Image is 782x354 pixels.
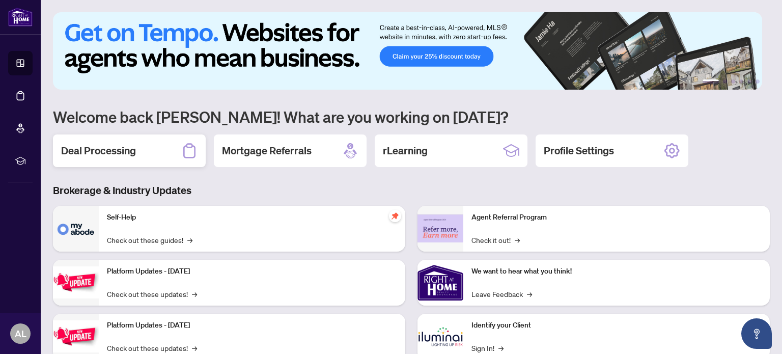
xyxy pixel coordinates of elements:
a: Check it out!→ [471,234,520,246]
img: Agent Referral Program [417,214,463,242]
span: → [515,234,520,246]
h3: Brokerage & Industry Updates [53,183,770,198]
img: Slide 0 [53,12,762,90]
button: 6 [756,79,760,84]
img: Platform Updates - July 8, 2025 [53,320,99,352]
img: Self-Help [53,206,99,252]
a: Check out these updates!→ [107,342,197,353]
span: → [192,342,197,353]
button: 1 [703,79,719,84]
p: We want to hear what you think! [471,266,762,277]
a: Leave Feedback→ [471,288,532,299]
button: 2 [723,79,727,84]
h1: Welcome back [PERSON_NAME]! What are you working on [DATE]? [53,107,770,126]
h2: Deal Processing [61,144,136,158]
button: 3 [731,79,735,84]
a: Check out these updates!→ [107,288,197,299]
p: Identify your Client [471,320,762,331]
span: AL [15,326,26,341]
a: Check out these guides!→ [107,234,192,246]
p: Self-Help [107,212,397,223]
h2: rLearning [383,144,428,158]
p: Platform Updates - [DATE] [107,320,397,331]
h2: Mortgage Referrals [222,144,312,158]
p: Platform Updates - [DATE] [107,266,397,277]
img: logo [8,8,33,26]
span: pushpin [389,210,401,222]
span: → [527,288,532,299]
span: → [187,234,192,246]
p: Agent Referral Program [471,212,762,223]
span: → [192,288,197,299]
h2: Profile Settings [544,144,614,158]
a: Sign In!→ [471,342,504,353]
button: 5 [747,79,751,84]
img: We want to hear what you think! [417,260,463,306]
button: 4 [739,79,743,84]
img: Platform Updates - July 21, 2025 [53,266,99,298]
span: → [498,342,504,353]
button: Open asap [741,318,772,349]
